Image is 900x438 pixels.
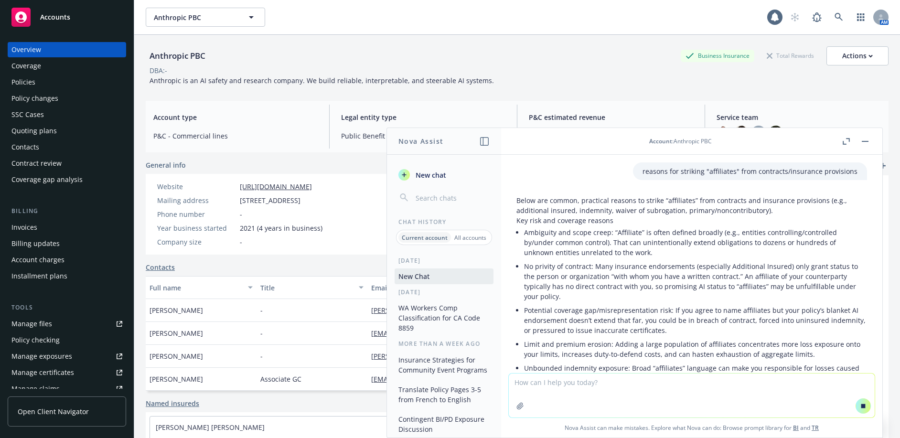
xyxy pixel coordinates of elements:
button: Insurance Strategies for Community Event Programs [395,352,493,378]
a: Contacts [146,262,175,272]
span: New chat [414,170,446,180]
a: Account charges [8,252,126,267]
span: P&C - Commercial lines [153,131,318,141]
div: Billing [8,206,126,216]
div: More than a week ago [387,340,501,348]
a: Overview [8,42,126,57]
button: Full name [146,276,257,299]
span: [PERSON_NAME] [150,374,203,384]
button: Anthropic PBC [146,8,265,27]
a: add [877,160,889,171]
button: New chat [395,166,493,183]
span: - [260,328,263,338]
a: BI [793,424,799,432]
a: Named insureds [146,398,199,408]
div: Policy changes [11,91,58,106]
span: P&C estimated revenue [529,112,693,122]
span: Anthropic is an AI safety and research company. We build reliable, interpretable, and steerable A... [150,76,494,85]
div: Year business started [157,223,236,233]
span: [PERSON_NAME] [150,305,203,315]
div: Anthropic PBC [146,50,209,62]
a: [URL][DOMAIN_NAME] [240,182,312,191]
div: Chat History [387,218,501,226]
span: [PERSON_NAME] [150,351,203,361]
a: Policy changes [8,91,126,106]
a: Manage certificates [8,365,126,380]
a: Search [829,8,848,27]
p: reasons for striking "affiliates" from contracts/insurance provisions [643,166,857,176]
div: Overview [11,42,41,57]
span: [PERSON_NAME] [150,328,203,338]
span: Open Client Navigator [18,406,89,417]
div: Title [260,283,353,293]
a: Switch app [851,8,870,27]
a: Coverage gap analysis [8,172,126,187]
p: Key risk and coverage reasons [516,215,867,225]
span: Account type [153,112,318,122]
a: Manage exposures [8,349,126,364]
div: Manage exposures [11,349,72,364]
a: Start snowing [785,8,804,27]
div: Full name [150,283,242,293]
a: Coverage [8,58,126,74]
div: Email [371,283,537,293]
a: Policy checking [8,332,126,348]
button: Actions [826,46,889,65]
div: Manage claims [11,381,60,396]
a: Invoices [8,220,126,235]
p: Below are common, practical reasons to strike “affiliates” from contracts and insurance provision... [516,195,867,215]
button: Contingent BI/PD Exposure Discussion [395,411,493,437]
div: Mailing address [157,195,236,205]
div: Manage files [11,316,52,331]
button: Translate Policy Pages 3-5 from French to English [395,382,493,407]
span: 2021 (4 years in business) [240,223,322,233]
div: Contacts [11,139,39,155]
span: Nova Assist can make mistakes. Explore what Nova can do: Browse prompt library for and [505,418,879,438]
button: Title [257,276,367,299]
div: DBA: - [150,65,167,75]
div: Billing updates [11,236,60,251]
li: No privity of contract: Many insurance endorsements (especially Additional Insured) only grant st... [524,259,867,303]
p: Current account [402,234,448,242]
div: Tools [8,303,126,312]
a: Installment plans [8,268,126,284]
div: Business Insurance [681,50,754,62]
a: Manage claims [8,381,126,396]
div: Website [157,182,236,192]
div: Policy checking [11,332,60,348]
a: Manage files [8,316,126,331]
li: Potential coverage gap/misrepresentation risk: If you agree to name affiliates but your policy’s ... [524,303,867,337]
div: Total Rewards [762,50,819,62]
div: Coverage gap analysis [11,172,83,187]
a: Report a Bug [807,8,826,27]
li: Limit and premium erosion: Adding a large population of affiliates concentrates more loss exposur... [524,337,867,361]
span: Public Benefit Corporation [341,131,505,141]
input: Search chats [414,191,490,204]
div: SSC Cases [11,107,44,122]
a: Billing updates [8,236,126,251]
img: photo [768,126,783,141]
img: photo [734,126,749,141]
div: [DATE] [387,288,501,296]
h1: Nova Assist [398,136,443,146]
div: Account charges [11,252,64,267]
a: Quoting plans [8,123,126,139]
div: Manage certificates [11,365,74,380]
a: Contacts [8,139,126,155]
li: Unbounded indemnity exposure: Broad “affiliates” language can make you responsible for losses cau... [524,361,867,385]
div: Coverage [11,58,41,74]
a: [EMAIL_ADDRESS][DOMAIN_NAME] [371,374,491,384]
div: [DATE] [387,256,501,265]
span: Anthropic PBC [154,12,236,22]
span: - [240,209,242,219]
li: Ambiguity and scope creep: “Affiliate” is often defined broadly (e.g., entities controlling/contr... [524,225,867,259]
span: General info [146,160,186,170]
div: Quoting plans [11,123,57,139]
span: [STREET_ADDRESS] [240,195,300,205]
span: Accounts [40,13,70,21]
a: SSC Cases [8,107,126,122]
span: - [260,305,263,315]
div: Policies [11,75,35,90]
p: All accounts [454,234,486,242]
